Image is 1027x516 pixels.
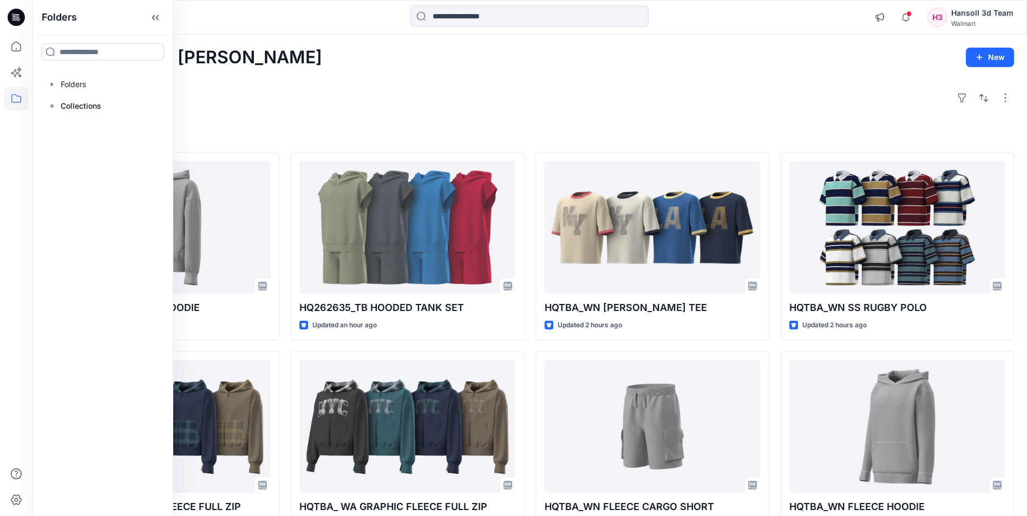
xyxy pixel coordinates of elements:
div: H3 [927,8,947,27]
p: HQTBA_WN SS RUGBY POLO [789,300,1005,315]
button: New [966,48,1014,67]
p: Updated an hour ago [312,320,377,331]
a: HQTBA_WN SS RUGBY POLO [789,161,1005,294]
a: HQTBA_WN SS RINGER TEE [545,161,760,294]
p: HQTBA_ WA GRAPHIC FLEECE FULL ZIP [299,499,515,514]
a: HQTBA_ WA GRAPHIC FLEECE FULL ZIP [299,360,515,493]
div: Hansoll 3d Team [951,6,1013,19]
p: HQTBA_WN [PERSON_NAME] TEE [545,300,760,315]
p: HQTBA_WN FLEECE HOODIE [789,499,1005,514]
p: HQTBA_WN FLEECE CARGO SHORT [545,499,760,514]
a: HQTBA_WN FLEECE CARGO SHORT [545,360,760,493]
p: HQ262635_TB HOODED TANK SET [299,300,515,315]
p: Collections [61,100,101,113]
p: Updated 2 hours ago [802,320,867,331]
a: HQ262635_TB HOODED TANK SET [299,161,515,294]
div: Walmart [951,19,1013,28]
h2: Welcome back, [PERSON_NAME] [45,48,322,68]
p: Updated 2 hours ago [558,320,622,331]
a: HQTBA_WN FLEECE HOODIE [789,360,1005,493]
h4: Styles [45,128,1014,141]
